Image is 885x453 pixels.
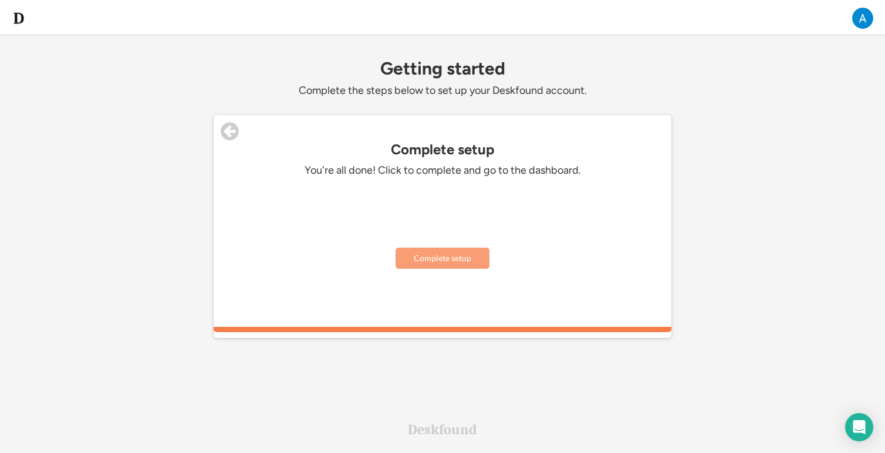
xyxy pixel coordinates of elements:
[266,164,619,177] div: You're all done! Click to complete and go to the dashboard.
[852,8,873,29] img: ACg8ocJP8f-a7XwXIKvvHKJZcLwgg-sg2mFEUQax8gWdq4yb-6G3fg=s96-c
[12,11,26,25] img: d-whitebg.png
[396,248,489,269] button: Complete setup
[214,141,671,158] div: Complete setup
[214,84,671,97] div: Complete the steps below to set up your Deskfound account.
[845,413,873,441] div: Open Intercom Messenger
[408,422,477,437] div: Deskfound
[214,59,671,78] div: Getting started
[216,327,669,332] div: 100%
